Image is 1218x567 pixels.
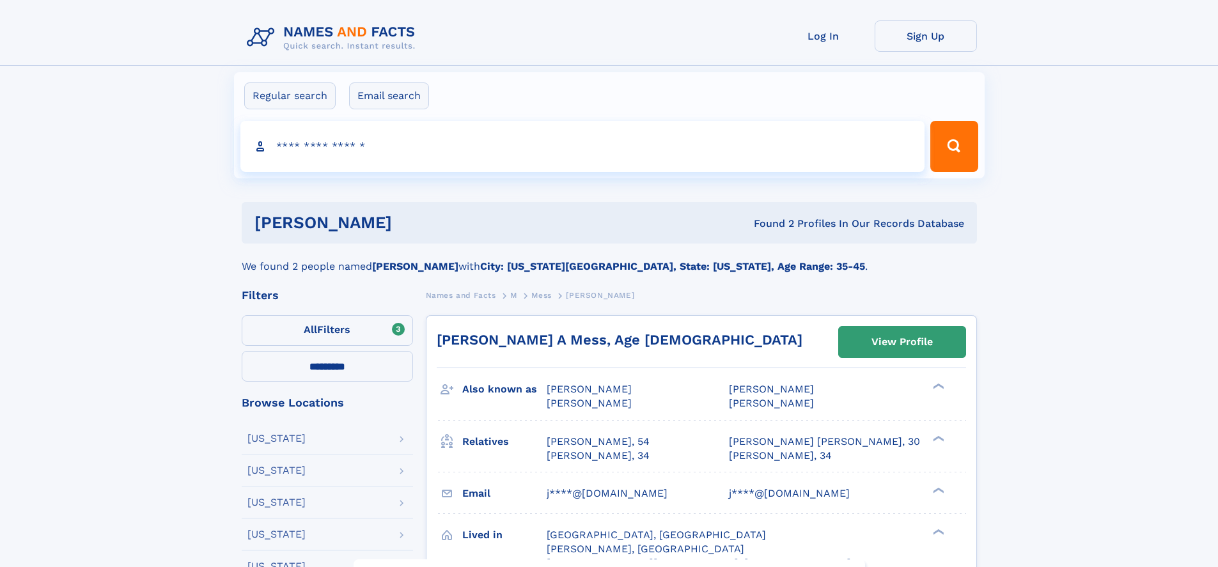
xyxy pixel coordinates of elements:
[729,383,814,395] span: [PERSON_NAME]
[510,287,517,303] a: M
[531,291,551,300] span: Mess
[242,315,413,346] label: Filters
[930,121,978,172] button: Search Button
[247,529,306,540] div: [US_STATE]
[547,543,744,555] span: [PERSON_NAME], [GEOGRAPHIC_DATA]
[242,244,977,274] div: We found 2 people named with .
[437,332,802,348] a: [PERSON_NAME] A Mess, Age [DEMOGRAPHIC_DATA]
[930,527,945,536] div: ❯
[729,435,920,449] a: [PERSON_NAME] [PERSON_NAME], 30
[547,435,650,449] a: [PERSON_NAME], 54
[930,486,945,494] div: ❯
[462,431,547,453] h3: Relatives
[547,383,632,395] span: [PERSON_NAME]
[729,397,814,409] span: [PERSON_NAME]
[462,378,547,400] h3: Also known as
[566,291,634,300] span: [PERSON_NAME]
[531,287,551,303] a: Mess
[547,529,766,541] span: [GEOGRAPHIC_DATA], [GEOGRAPHIC_DATA]
[247,433,306,444] div: [US_STATE]
[480,260,865,272] b: City: [US_STATE][GEOGRAPHIC_DATA], State: [US_STATE], Age Range: 35-45
[772,20,875,52] a: Log In
[547,397,632,409] span: [PERSON_NAME]
[244,82,336,109] label: Regular search
[372,260,458,272] b: [PERSON_NAME]
[349,82,429,109] label: Email search
[240,121,925,172] input: search input
[426,287,496,303] a: Names and Facts
[242,20,426,55] img: Logo Names and Facts
[930,434,945,442] div: ❯
[729,449,832,463] a: [PERSON_NAME], 34
[875,20,977,52] a: Sign Up
[573,217,964,231] div: Found 2 Profiles In Our Records Database
[839,327,965,357] a: View Profile
[871,327,933,357] div: View Profile
[242,290,413,301] div: Filters
[462,483,547,504] h3: Email
[462,524,547,546] h3: Lived in
[547,449,650,463] a: [PERSON_NAME], 34
[930,382,945,391] div: ❯
[254,215,573,231] h1: [PERSON_NAME]
[247,497,306,508] div: [US_STATE]
[242,397,413,408] div: Browse Locations
[304,323,317,336] span: All
[247,465,306,476] div: [US_STATE]
[510,291,517,300] span: M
